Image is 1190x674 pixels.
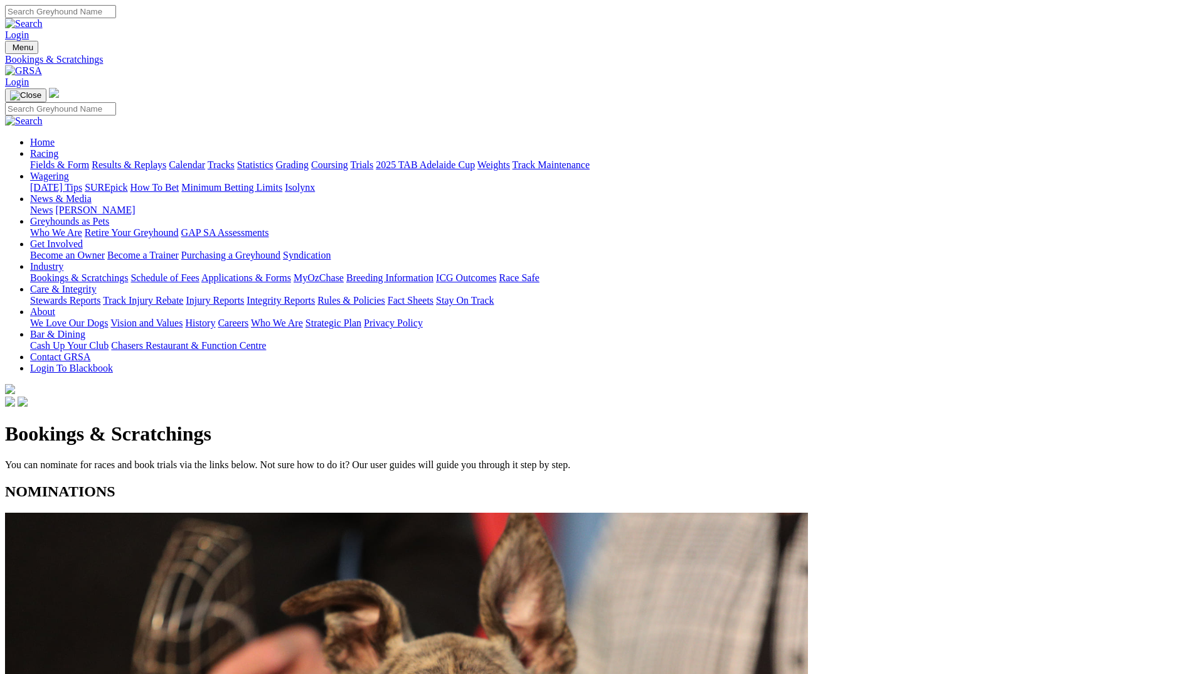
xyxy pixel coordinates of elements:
a: Strategic Plan [305,318,361,328]
a: SUREpick [85,182,127,193]
a: Race Safe [499,272,539,283]
a: Coursing [311,159,348,170]
p: You can nominate for races and book trials via the links below. Not sure how to do it? Our user g... [5,459,1185,471]
div: Get Involved [30,250,1185,261]
a: Fact Sheets [388,295,433,306]
a: Stewards Reports [30,295,100,306]
a: Login [5,29,29,40]
div: About [30,318,1185,329]
h2: NOMINATIONS [5,483,1185,500]
a: Rules & Policies [317,295,385,306]
a: Stay On Track [436,295,494,306]
a: Who We Are [30,227,82,238]
a: [DATE] Tips [30,182,82,193]
div: Care & Integrity [30,295,1185,306]
a: MyOzChase [294,272,344,283]
a: Login To Blackbook [30,363,113,373]
a: GAP SA Assessments [181,227,269,238]
a: Become a Trainer [107,250,179,260]
a: Get Involved [30,238,83,249]
a: Track Injury Rebate [103,295,183,306]
input: Search [5,102,116,115]
div: Wagering [30,182,1185,193]
a: Care & Integrity [30,284,97,294]
a: Integrity Reports [247,295,315,306]
a: Results & Replays [92,159,166,170]
a: We Love Our Dogs [30,318,108,328]
img: Search [5,115,43,127]
div: Greyhounds as Pets [30,227,1185,238]
div: News & Media [30,205,1185,216]
a: News [30,205,53,215]
a: Become an Owner [30,250,105,260]
a: Track Maintenance [513,159,590,170]
a: Industry [30,261,63,272]
a: Login [5,77,29,87]
a: Schedule of Fees [130,272,199,283]
img: Search [5,18,43,29]
a: 2025 TAB Adelaide Cup [376,159,475,170]
a: Grading [276,159,309,170]
img: logo-grsa-white.png [49,88,59,98]
a: Home [30,137,55,147]
img: GRSA [5,65,42,77]
a: About [30,306,55,317]
a: Statistics [237,159,274,170]
a: Isolynx [285,182,315,193]
a: Vision and Values [110,318,183,328]
input: Search [5,5,116,18]
img: logo-grsa-white.png [5,384,15,394]
a: Chasers Restaurant & Function Centre [111,340,266,351]
a: Weights [477,159,510,170]
div: Bar & Dining [30,340,1185,351]
a: Trials [350,159,373,170]
a: Breeding Information [346,272,433,283]
a: Greyhounds as Pets [30,216,109,227]
div: Racing [30,159,1185,171]
a: How To Bet [130,182,179,193]
img: twitter.svg [18,397,28,407]
a: Purchasing a Greyhound [181,250,280,260]
a: ICG Outcomes [436,272,496,283]
a: Bookings & Scratchings [30,272,128,283]
button: Toggle navigation [5,41,38,54]
span: Menu [13,43,33,52]
a: Cash Up Your Club [30,340,109,351]
a: Wagering [30,171,69,181]
h1: Bookings & Scratchings [5,422,1185,446]
a: Careers [218,318,248,328]
a: Who We Are [251,318,303,328]
div: Industry [30,272,1185,284]
a: Retire Your Greyhound [85,227,179,238]
button: Toggle navigation [5,88,46,102]
a: Applications & Forms [201,272,291,283]
a: News & Media [30,193,92,204]
a: Privacy Policy [364,318,423,328]
a: Calendar [169,159,205,170]
a: [PERSON_NAME] [55,205,135,215]
a: Racing [30,148,58,159]
a: Injury Reports [186,295,244,306]
a: Minimum Betting Limits [181,182,282,193]
a: Bar & Dining [30,329,85,340]
a: History [185,318,215,328]
img: facebook.svg [5,397,15,407]
a: Syndication [283,250,331,260]
img: Close [10,90,41,100]
a: Bookings & Scratchings [5,54,1185,65]
a: Fields & Form [30,159,89,170]
a: Tracks [208,159,235,170]
a: Contact GRSA [30,351,90,362]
